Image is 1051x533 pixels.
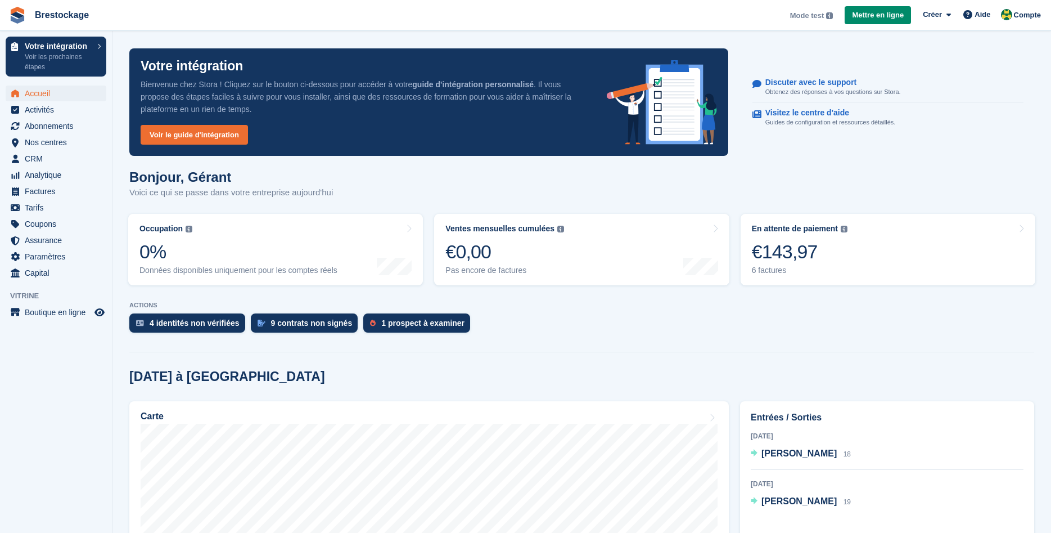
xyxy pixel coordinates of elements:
a: [PERSON_NAME] 18 [751,447,851,462]
p: Guides de configuration et ressources détaillés. [765,118,896,127]
span: Créer [923,9,942,20]
img: icon-info-grey-7440780725fd019a000dd9b08b2336e03edf1995a4989e88bcd33f0948082b44.svg [826,12,833,19]
a: menu [6,200,106,216]
span: 18 [843,450,851,458]
a: Ventes mensuelles cumulées €0,00 Pas encore de factures [434,214,729,285]
span: Assurance [25,232,92,248]
span: [PERSON_NAME] [761,496,837,506]
img: onboarding-info-6c161a55d2c0e0a8cae90662b2fe09162a5109e8cc188191df67fb4f79e88e88.svg [607,60,717,145]
span: Boutique en ligne [25,304,92,320]
span: 19 [843,498,851,506]
div: 9 contrats non signés [271,319,353,328]
a: 9 contrats non signés [251,313,364,338]
div: Ventes mensuelles cumulées [445,224,554,234]
a: menu [6,135,106,150]
a: menu [6,304,106,320]
span: Compte [1014,10,1041,21]
a: Brestockage [30,6,93,24]
span: Factures [25,183,92,199]
h1: Bonjour, Gérant [129,169,333,185]
a: Occupation 0% Données disponibles uniquement pour les comptes réels [128,214,423,285]
span: Capital [25,265,92,281]
span: Activités [25,102,92,118]
img: icon-info-grey-7440780725fd019a000dd9b08b2336e03edf1995a4989e88bcd33f0948082b44.svg [186,226,192,232]
img: contract_signature_icon-13c848040528278c33f63329250d36e43548de30e8caae1d1a13099fd9432cc5.svg [258,320,265,326]
a: Votre intégration Voir les prochaines étapes [6,37,106,77]
span: Abonnements [25,118,92,134]
div: [DATE] [751,479,1023,489]
span: Analytique [25,167,92,183]
a: En attente de paiement €143,97 6 factures [741,214,1035,285]
span: Vitrine [10,290,112,302]
a: 4 identités non vérifiées [129,313,251,338]
a: [PERSON_NAME] 19 [751,495,851,509]
a: menu [6,102,106,118]
a: menu [6,249,106,265]
img: Gérant [1001,9,1012,20]
a: Discuter avec le support Obtenez des réponses à vos questions sur Stora. [752,72,1023,103]
span: [PERSON_NAME] [761,449,837,458]
div: Données disponibles uniquement pour les comptes réels [139,266,337,275]
a: menu [6,183,106,199]
span: CRM [25,151,92,167]
a: menu [6,265,106,281]
a: menu [6,232,106,248]
a: 1 prospect à examiner [363,313,476,338]
div: En attente de paiement [752,224,838,234]
a: Voir le guide d'intégration [141,125,248,145]
p: ACTIONS [129,302,1034,309]
div: 6 factures [752,266,847,275]
a: menu [6,118,106,134]
h2: [DATE] à [GEOGRAPHIC_DATA] [129,369,325,384]
h2: Carte [141,411,164,422]
img: prospect-51fa495bee0391a8d652442698ab0144808aea92771e9ea1ae160a38d050c398.svg [370,320,376,326]
p: Voir les prochaines étapes [25,52,92,72]
span: Mode test [790,10,824,21]
span: Paramètres [25,249,92,265]
a: menu [6,151,106,167]
a: Visitez le centre d'aide Guides de configuration et ressources détaillés. [752,102,1023,133]
div: 1 prospect à examiner [381,319,464,328]
span: Accueil [25,86,92,101]
div: 4 identités non vérifiées [150,319,240,328]
p: Votre intégration [141,60,243,73]
div: Pas encore de factures [445,266,564,275]
p: Discuter avec le support [765,78,892,87]
a: Boutique d'aperçu [93,306,106,319]
p: Voici ce qui se passe dans votre entreprise aujourd'hui [129,186,333,199]
span: Nos centres [25,135,92,150]
div: €143,97 [752,240,847,263]
div: €0,00 [445,240,564,263]
p: Bienvenue chez Stora ! Cliquez sur le bouton ci-dessous pour accéder à votre . Il vous propose de... [141,78,589,115]
div: [DATE] [751,431,1023,441]
p: Obtenez des réponses à vos questions sur Stora. [765,87,901,97]
strong: guide d'intégration personnalisé [412,80,534,89]
p: Visitez le centre d'aide [765,108,887,118]
img: stora-icon-8386f47178a22dfd0bd8f6a31ec36ba5ce8667c1dd55bd0f319d3a0aa187defe.svg [9,7,26,24]
a: menu [6,216,106,232]
div: 0% [139,240,337,263]
img: verify_identity-adf6edd0f0f0b5bbfe63781bf79b02c33cf7c696d77639b501bdc392416b5a36.svg [136,320,144,326]
span: Coupons [25,216,92,232]
span: Tarifs [25,200,92,216]
img: icon-info-grey-7440780725fd019a000dd9b08b2336e03edf1995a4989e88bcd33f0948082b44.svg [557,226,564,232]
a: Mettre en ligne [845,6,911,25]
p: Votre intégration [25,42,92,50]
span: Aide [975,9,990,20]
h2: Entrées / Sorties [751,411,1023,424]
span: Mettre en ligne [852,10,904,21]
a: menu [6,86,106,101]
a: menu [6,167,106,183]
img: icon-info-grey-7440780725fd019a000dd9b08b2336e03edf1995a4989e88bcd33f0948082b44.svg [841,226,847,232]
div: Occupation [139,224,183,234]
